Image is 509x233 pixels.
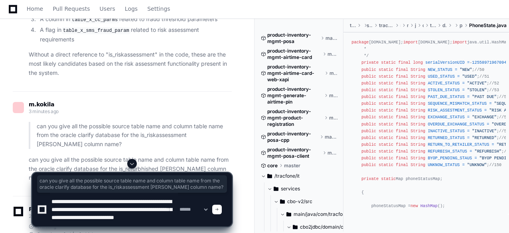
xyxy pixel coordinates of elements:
[467,115,470,119] span: =
[499,94,509,99] span: //54
[398,60,410,65] span: final
[413,60,423,65] span: long
[428,81,460,86] span: ACTIVE_STATUS
[37,122,232,149] p: can you give all the possible source table name and column table name from the oracle clarify dat...
[469,22,507,29] span: PhoneState.java
[410,88,425,92] span: String
[396,101,408,106] span: final
[350,22,356,29] span: tracfone
[381,60,396,65] span: static
[379,101,393,106] span: static
[396,156,408,161] span: final
[396,142,408,147] span: final
[470,149,472,154] span: =
[361,135,376,140] span: public
[29,50,232,77] p: Without a direct reference to "is_riskassessment" in the code, these are the most likely candidat...
[27,6,43,11] span: Home
[379,22,394,29] span: tracfone-domain
[428,74,455,79] span: USED_STATUS
[396,67,408,72] span: final
[267,64,323,83] span: product-inventory-mgmt-airtime-card-web-xapi
[467,94,470,99] span: =
[410,74,425,79] span: String
[100,6,115,11] span: Users
[361,88,376,92] span: public
[428,135,464,140] span: RETURNED_STATUS
[329,115,337,121] span: master
[29,155,232,182] p: can you give all the possible source table name and column table name from the oracle clarify dat...
[379,122,393,127] span: static
[410,129,425,133] span: String
[410,101,425,106] span: String
[487,122,489,127] span: =
[492,142,494,147] span: =
[410,108,425,113] span: String
[489,81,499,86] span: //52
[396,81,408,86] span: final
[361,108,376,113] span: public
[125,6,138,11] span: Logs
[455,67,457,72] span: =
[361,142,376,147] span: public
[499,115,509,119] span: //57
[499,129,509,133] span: //59
[379,108,393,113] span: static
[29,101,54,108] span: m.kokila
[462,88,465,92] span: =
[267,86,323,105] span: product-inventory-mgmt-generate-airtime-pin
[410,142,425,147] span: String
[327,51,337,57] span: master
[472,94,497,99] span: "PAST DUE"
[479,74,489,79] span: //51
[147,6,170,11] span: Settings
[367,22,373,29] span: services
[396,122,408,127] span: final
[462,81,465,86] span: =
[379,81,393,86] span: static
[428,94,464,99] span: PAST_DUE_STATUS
[361,81,376,86] span: public
[410,149,425,154] span: String
[53,6,90,11] span: Pull Requests
[361,129,376,133] span: public
[379,135,393,140] span: static
[361,115,376,119] span: public
[379,94,393,99] span: static
[361,94,376,99] span: public
[396,135,408,140] span: final
[489,101,491,106] span: =
[428,129,464,133] span: INACTIVE_STATUS
[396,149,408,154] span: final
[379,156,393,161] span: static
[452,40,467,45] span: import
[428,115,464,119] span: EXCHANGE_STATUS
[379,115,393,119] span: static
[428,122,484,127] span: OVERDUE_EXCHANGE_STATUS
[361,67,376,72] span: public
[474,149,501,154] span: "REFURBISH"
[410,135,425,140] span: String
[410,156,425,161] span: String
[472,129,497,133] span: "INACTIVE"
[267,32,319,45] span: product-inventory-mgmt-posa
[267,108,323,127] span: product-inventory-mgmt-product-registration
[460,67,472,72] span: "NEW"
[267,48,321,61] span: product-inventory-mgmt-airtime-card
[428,67,452,72] span: NEW_STATUS
[410,81,425,86] span: String
[472,135,497,140] span: "RETURNED"
[396,88,408,92] span: final
[410,115,425,119] span: String
[442,22,447,29] span: domain
[267,131,318,143] span: product-inventory-posa-cpp
[430,22,436,29] span: tracfone
[361,60,379,65] span: private
[39,178,225,190] span: can you give all the possible source table name and column table name from the oracle clarify dat...
[467,135,470,140] span: =
[37,15,232,24] li: A column in related to fraud threshold parameters
[484,108,487,113] span: =
[379,88,393,92] span: static
[327,150,338,156] span: master
[396,115,408,119] span: final
[396,108,408,113] span: final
